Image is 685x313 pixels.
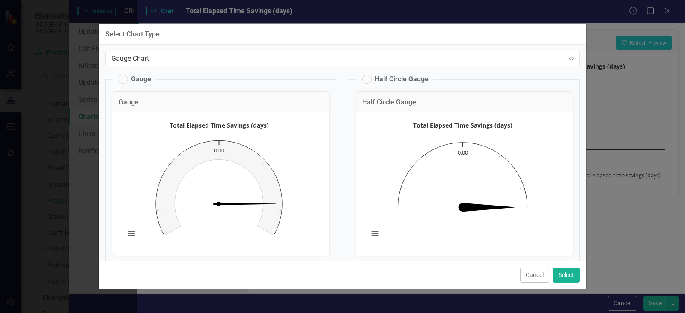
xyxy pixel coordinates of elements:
h3: Gauge [119,98,323,106]
div: Gauge Chart [111,54,565,64]
text: Total Elapsed Time Savings (days) [413,121,512,129]
label: Half Circle Gauge [362,75,429,84]
div: Select Chart Type [105,30,160,38]
button: Select [553,268,580,283]
button: View chart menu, Total Elapsed Time Savings (days) [369,228,381,240]
div: Total Elapsed Time Savings (days). Highcharts interactive chart. [364,119,564,247]
button: Cancel [520,268,549,283]
svg: Interactive chart [121,119,317,247]
path: No value. Total elapsed time savings (days). [213,203,276,205]
path: No value. Total elapsed time savings (days). [463,203,515,212]
text: 0.00 [458,149,468,156]
div: Total Elapsed Time Savings (days). Highcharts interactive chart. [121,119,321,247]
text: Total Elapsed Time Savings (days) [170,121,269,129]
text: 0.00 [214,146,224,154]
button: View chart menu, Total Elapsed Time Savings (days) [125,228,137,240]
h3: Half Circle Gauge [362,98,566,106]
svg: Interactive chart [364,119,561,247]
label: Gauge [119,75,151,84]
